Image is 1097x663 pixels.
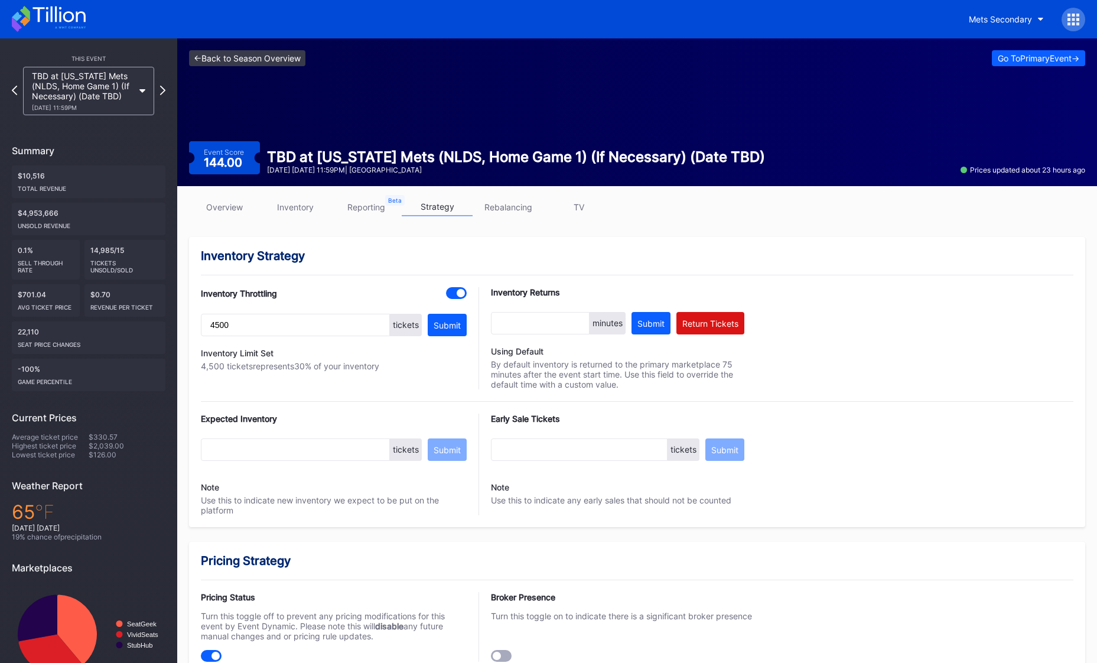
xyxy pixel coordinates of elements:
div: Sell Through Rate [18,255,74,274]
button: Go ToPrimaryEvent-> [992,50,1085,66]
div: Note [201,482,467,492]
div: Revenue per ticket [90,299,160,311]
div: 0.1% [12,240,80,279]
div: Submit [637,318,665,329]
text: StubHub [127,642,153,649]
div: Submit [434,320,461,330]
div: 144.00 [204,157,245,168]
a: overview [189,198,260,216]
div: Early Sale Tickets [491,414,744,424]
div: By default inventory is returned to the primary marketplace 75 minutes after the event start time... [491,346,744,389]
div: Unsold Revenue [18,217,159,229]
div: Go To Primary Event -> [998,53,1079,63]
strong: disable [375,621,403,631]
div: Weather Report [12,480,165,492]
text: SeatGeek [127,620,157,628]
div: Return Tickets [682,318,738,329]
div: tickets [390,438,422,461]
div: Lowest ticket price [12,450,89,459]
div: Broker Presence [491,592,757,602]
a: rebalancing [473,198,543,216]
div: Inventory Throttling [201,288,277,298]
div: Marketplaces [12,562,165,574]
div: 14,985/15 [84,240,166,279]
text: VividSeats [127,631,158,638]
div: $330.57 [89,433,165,441]
button: Submit [631,312,670,334]
div: 65 [12,500,165,524]
div: This Event [12,55,165,62]
div: Submit [711,445,738,455]
div: Pricing Status [201,592,467,602]
div: TBD at [US_STATE] Mets (NLDS, Home Game 1) (If Necessary) (Date TBD) [267,148,765,165]
div: $701.04 [12,284,80,317]
a: TV [543,198,614,216]
div: Summary [12,145,165,157]
div: Avg ticket price [18,299,74,311]
div: [DATE] [DATE] [12,524,165,532]
a: inventory [260,198,331,216]
div: Average ticket price [12,433,89,441]
div: Submit [434,445,461,455]
div: Game percentile [18,373,159,385]
div: Current Prices [12,412,165,424]
div: Tickets Unsold/Sold [90,255,160,274]
div: Use this to indicate any early sales that should not be counted [491,467,744,505]
div: Turn this toggle off to prevent any pricing modifications for this event by Event Dynamic. Please... [201,611,467,641]
div: Event Score [204,148,244,157]
div: TBD at [US_STATE] Mets (NLDS, Home Game 1) (If Necessary) (Date TBD) [32,71,134,111]
a: <-Back to Season Overview [189,50,305,66]
button: Submit [428,438,467,461]
div: minutes [590,312,626,334]
button: Submit [428,314,467,336]
div: Pricing Strategy [201,554,1073,568]
button: Submit [705,438,744,461]
div: Note [491,482,744,492]
div: Highest ticket price [12,441,89,450]
div: [DATE] 11:59PM [32,104,134,111]
div: 22,110 [12,321,165,354]
a: reporting [331,198,402,216]
button: Mets Secondary [960,8,1053,30]
div: $4,953,666 [12,203,165,235]
div: Expected Inventory [201,414,467,424]
div: $10,516 [12,165,165,198]
div: Mets Secondary [969,14,1032,24]
div: $2,039.00 [89,441,165,450]
div: 4,500 tickets represents 30 % of your inventory [201,361,467,371]
div: Using Default [491,346,744,356]
div: 19 % chance of precipitation [12,532,165,541]
div: -100% [12,359,165,391]
div: tickets [668,438,699,461]
div: seat price changes [18,336,159,348]
div: $0.70 [84,284,166,317]
div: tickets [390,314,422,336]
div: [DATE] [DATE] 11:59PM | [GEOGRAPHIC_DATA] [267,165,765,174]
div: $126.00 [89,450,165,459]
span: ℉ [35,500,54,524]
div: Total Revenue [18,180,159,192]
div: Inventory Strategy [201,249,1073,263]
div: Turn this toggle on to indicate there is a significant broker presence [491,611,757,621]
div: Inventory Limit Set [201,348,467,358]
div: Prices updated about 23 hours ago [961,165,1085,174]
div: Inventory Returns [491,287,744,297]
button: Return Tickets [676,312,744,334]
div: Use this to indicate new inventory we expect to be put on the platform [201,467,467,515]
a: strategy [402,198,473,216]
